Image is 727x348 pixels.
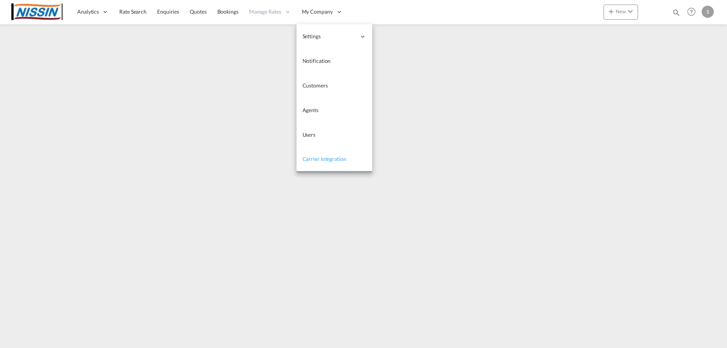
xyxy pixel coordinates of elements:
button: icon-plus 400-fgNewicon-chevron-down [604,5,638,20]
span: Users [303,131,316,138]
a: Agents [296,98,372,123]
span: Carrier Integration [303,156,346,162]
md-icon: icon-plus 400-fg [607,7,616,16]
a: Carrier Integration [296,147,372,172]
span: Help [685,5,698,18]
span: Analytics [77,8,99,16]
span: Enquiries [157,8,179,15]
span: My Company [302,8,333,16]
div: S [702,6,714,18]
span: Manage Rates [249,8,281,16]
span: Agents [303,107,318,113]
span: Rate Search [119,8,147,15]
div: icon-magnify [672,8,680,20]
span: Settings [303,33,356,40]
div: Settings [296,24,372,49]
a: Notification [296,49,372,73]
div: Help [685,5,702,19]
span: Notification [303,58,331,64]
span: Customers [303,82,328,89]
a: Customers [296,73,372,98]
span: New [607,8,635,14]
md-icon: icon-chevron-down [626,7,635,16]
span: Quotes [190,8,206,15]
md-icon: icon-magnify [672,8,680,17]
a: Users [296,123,372,147]
span: Bookings [217,8,239,15]
img: 5e2e61202c3911f0b492a5e57588b140.jpg [11,3,62,20]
